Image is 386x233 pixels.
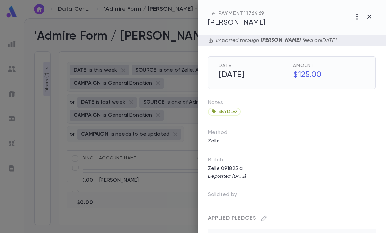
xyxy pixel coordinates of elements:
[208,19,266,26] span: [PERSON_NAME]
[219,109,237,114] span: SBYDLEX
[219,63,290,68] span: Date
[208,99,376,106] p: Notes
[208,190,247,203] p: Solicited by
[208,216,256,221] span: Applied Pledges
[215,68,290,82] h5: [DATE]
[259,37,302,44] p: [PERSON_NAME]
[208,174,249,179] p: Deposited [DATE]
[208,129,241,136] p: Method
[293,63,365,68] span: Amount
[208,10,266,17] div: PAYMENT 1176469
[204,163,247,174] p: Zelle 091825 a
[213,37,336,44] div: Imported through feed on [DATE]
[289,68,365,82] h5: $125.00
[208,157,376,163] p: Batch
[204,136,224,146] p: Zelle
